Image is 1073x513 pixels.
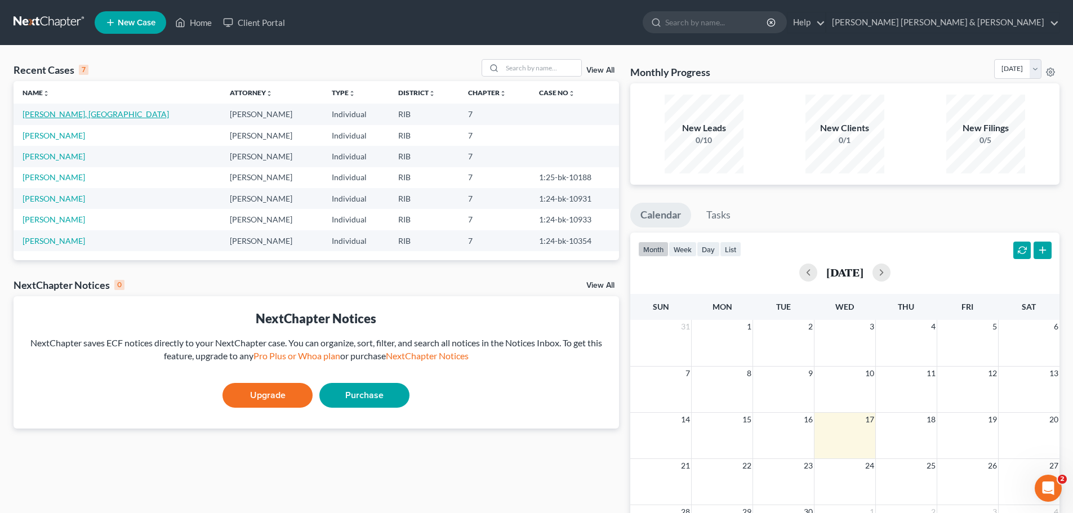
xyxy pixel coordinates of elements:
td: Individual [323,188,390,209]
a: [PERSON_NAME], [GEOGRAPHIC_DATA] [23,109,169,119]
td: 7 [459,230,530,251]
a: [PERSON_NAME] [23,236,85,246]
td: RIB [389,188,459,209]
td: [PERSON_NAME] [221,209,322,230]
a: Chapterunfold_more [468,88,506,97]
span: Wed [835,302,854,311]
button: day [697,242,720,257]
td: Individual [323,209,390,230]
span: 10 [864,367,875,380]
span: 12 [987,367,998,380]
button: month [638,242,669,257]
span: 2 [807,320,814,333]
span: 2 [1058,475,1067,484]
input: Search by name... [665,12,768,33]
td: 1:24-bk-10933 [530,209,619,230]
td: 7 [459,188,530,209]
td: [PERSON_NAME] [221,188,322,209]
td: 7 [459,146,530,167]
div: 0 [114,280,124,290]
td: Individual [323,146,390,167]
button: week [669,242,697,257]
span: 14 [680,413,691,426]
td: RIB [389,125,459,146]
span: 1 [746,320,753,333]
td: 7 [459,125,530,146]
i: unfold_more [266,90,273,97]
a: Help [787,12,825,33]
span: 5 [991,320,998,333]
div: New Clients [805,122,884,135]
td: 1:24-bk-10354 [530,230,619,251]
span: 25 [925,459,937,472]
td: [PERSON_NAME] [221,230,322,251]
span: 15 [741,413,753,426]
span: 4 [930,320,937,333]
span: 6 [1053,320,1059,333]
span: 7 [684,367,691,380]
td: Individual [323,104,390,124]
td: RIB [389,104,459,124]
span: 27 [1048,459,1059,472]
span: Thu [898,302,914,311]
td: 7 [459,104,530,124]
span: 9 [807,367,814,380]
i: unfold_more [500,90,506,97]
td: [PERSON_NAME] [221,125,322,146]
span: 19 [987,413,998,426]
a: [PERSON_NAME] [23,172,85,182]
span: New Case [118,19,155,27]
div: Recent Cases [14,63,88,77]
td: 1:25-bk-10188 [530,167,619,188]
div: NextChapter Notices [23,310,610,327]
span: 11 [925,367,937,380]
td: [PERSON_NAME] [221,146,322,167]
span: Tue [776,302,791,311]
div: 7 [79,65,88,75]
span: 26 [987,459,998,472]
span: 21 [680,459,691,472]
a: Nameunfold_more [23,88,50,97]
a: View All [586,282,615,289]
h2: [DATE] [826,266,863,278]
input: Search by name... [502,60,581,76]
span: 22 [741,459,753,472]
a: [PERSON_NAME] [PERSON_NAME] & [PERSON_NAME] [826,12,1059,33]
h3: Monthly Progress [630,65,710,79]
i: unfold_more [429,90,435,97]
a: Purchase [319,383,409,408]
a: Tasks [696,203,741,227]
td: 1:24-bk-10931 [530,188,619,209]
div: NextChapter saves ECF notices directly to your NextChapter case. You can organize, sort, filter, ... [23,337,610,363]
td: [PERSON_NAME] [221,104,322,124]
a: Case Nounfold_more [539,88,575,97]
td: RIB [389,209,459,230]
div: 0/10 [665,135,743,146]
span: 24 [864,459,875,472]
span: 23 [803,459,814,472]
a: [PERSON_NAME] [23,151,85,161]
a: [PERSON_NAME] [23,215,85,224]
i: unfold_more [349,90,355,97]
div: New Filings [946,122,1025,135]
a: Home [170,12,217,33]
td: RIB [389,230,459,251]
div: 0/5 [946,135,1025,146]
td: 7 [459,167,530,188]
a: Client Portal [217,12,291,33]
span: 17 [864,413,875,426]
iframe: Intercom live chat [1035,475,1062,502]
span: 3 [869,320,875,333]
span: Fri [961,302,973,311]
span: 8 [746,367,753,380]
span: Mon [713,302,732,311]
span: 31 [680,320,691,333]
a: Typeunfold_more [332,88,355,97]
td: Individual [323,167,390,188]
div: NextChapter Notices [14,278,124,292]
button: list [720,242,741,257]
div: New Leads [665,122,743,135]
td: 7 [459,209,530,230]
span: 20 [1048,413,1059,426]
span: Sun [653,302,669,311]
